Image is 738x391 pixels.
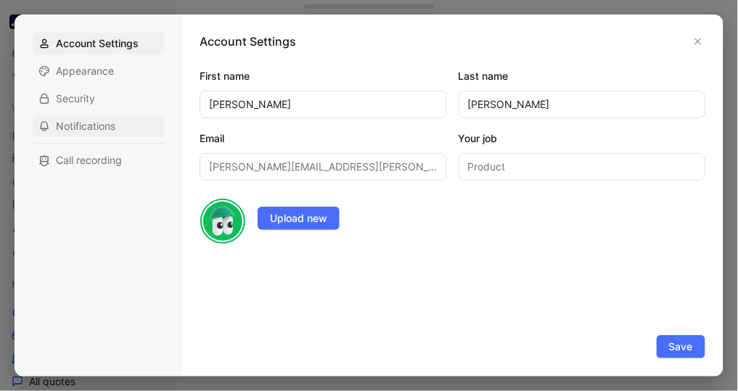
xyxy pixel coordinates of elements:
[33,60,165,82] div: Appearance
[56,153,122,168] span: Call recording
[200,130,447,147] label: Email
[33,88,165,110] div: Security
[657,335,705,358] button: Save
[56,36,139,51] span: Account Settings
[33,33,165,54] div: Account Settings
[33,115,165,137] div: Notifications
[258,207,340,230] button: Upload new
[56,64,114,78] span: Appearance
[459,130,706,147] label: Your job
[200,33,296,50] h1: Account Settings
[270,210,327,227] span: Upload new
[202,200,244,242] img: avatar
[669,338,693,355] span: Save
[33,149,165,171] div: Call recording
[459,67,706,85] label: Last name
[200,67,447,85] label: First name
[56,119,115,133] span: Notifications
[56,91,95,106] span: Security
